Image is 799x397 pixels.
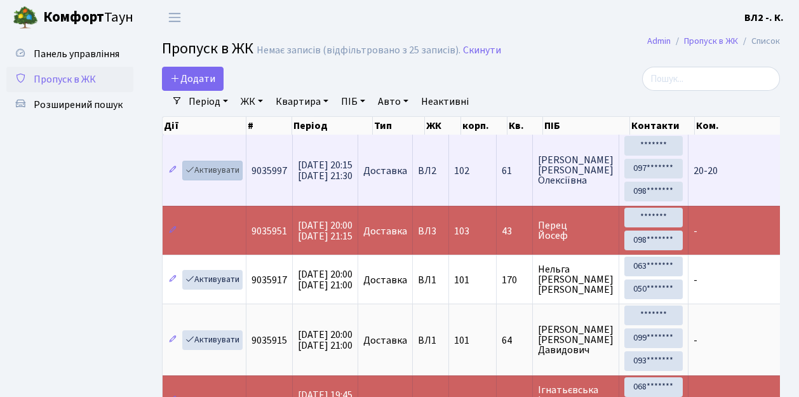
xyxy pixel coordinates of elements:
span: 9035997 [252,164,287,178]
span: 103 [454,224,469,238]
th: ЖК [425,117,461,135]
th: Дії [163,117,246,135]
a: Скинути [463,44,501,57]
a: ПІБ [336,91,370,112]
a: ВЛ2 -. К. [744,10,784,25]
a: Панель управління [6,41,133,67]
b: ВЛ2 -. К. [744,11,784,25]
th: Кв. [507,117,543,135]
span: Пропуск в ЖК [162,37,253,60]
span: ВЛ3 [418,226,443,236]
span: - [694,273,697,287]
span: [DATE] 20:15 [DATE] 21:30 [298,158,352,183]
div: Немає записів (відфільтровано з 25 записів). [257,44,460,57]
b: Комфорт [43,7,104,27]
span: 43 [502,226,527,236]
th: Контакти [630,117,695,135]
button: Переключити навігацію [159,7,191,28]
a: Пропуск в ЖК [6,67,133,92]
span: 170 [502,275,527,285]
input: Пошук... [642,67,780,91]
a: Авто [373,91,413,112]
span: 64 [502,335,527,346]
span: ВЛ1 [418,275,443,285]
th: ПІБ [543,117,630,135]
a: Період [184,91,233,112]
span: 9035915 [252,333,287,347]
span: Доставка [363,166,407,176]
span: Доставка [363,275,407,285]
span: [DATE] 20:00 [DATE] 21:15 [298,219,352,243]
span: 9035951 [252,224,287,238]
img: logo.png [13,5,38,30]
span: 102 [454,164,469,178]
span: ВЛ1 [418,335,443,346]
a: Активувати [182,270,243,290]
span: 20-20 [694,164,718,178]
th: # [246,117,292,135]
span: 9035917 [252,273,287,287]
span: Панель управління [34,47,119,61]
a: Розширений пошук [6,92,133,118]
span: 61 [502,166,527,176]
a: ЖК [236,91,268,112]
span: Доставка [363,226,407,236]
span: Доставка [363,335,407,346]
th: Ком. [695,117,795,135]
span: [PERSON_NAME] [PERSON_NAME] Олексіївна [538,155,614,185]
span: [DATE] 20:00 [DATE] 21:00 [298,328,352,353]
span: [PERSON_NAME] [PERSON_NAME] Давидович [538,325,614,355]
span: Додати [170,72,215,86]
span: Таун [43,7,133,29]
span: Нельга [PERSON_NAME] [PERSON_NAME] [538,264,614,295]
a: Неактивні [416,91,474,112]
th: Тип [373,117,425,135]
a: Додати [162,67,224,91]
th: корп. [461,117,507,135]
span: - [694,224,697,238]
a: Квартира [271,91,333,112]
span: 101 [454,273,469,287]
span: Пропуск в ЖК [34,72,96,86]
span: - [694,333,697,347]
span: [DATE] 20:00 [DATE] 21:00 [298,267,352,292]
a: Активувати [182,161,243,180]
span: 101 [454,333,469,347]
span: Перец Йосеф [538,220,614,241]
span: ВЛ2 [418,166,443,176]
span: Розширений пошук [34,98,123,112]
a: Активувати [182,330,243,350]
th: Період [292,117,373,135]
